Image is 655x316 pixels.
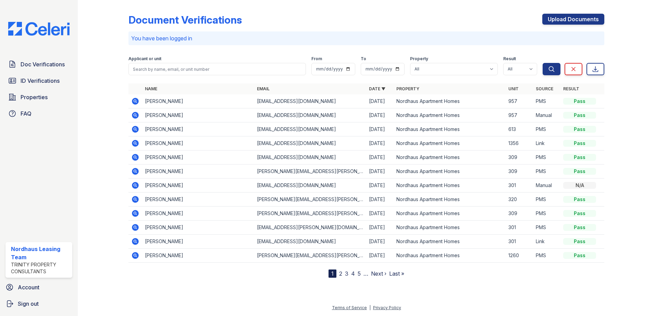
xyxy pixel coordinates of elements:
a: Next › [371,270,386,277]
td: 1356 [506,136,533,150]
td: [DATE] [366,108,394,122]
td: [PERSON_NAME] [142,193,254,207]
input: Search by name, email, or unit number [128,63,306,75]
td: 301 [506,235,533,249]
td: PMS [533,94,560,108]
div: Pass [563,238,596,245]
div: Pass [563,126,596,133]
td: Nordhaus Apartment Homes [394,94,506,108]
td: [PERSON_NAME] [142,136,254,150]
a: 2 [339,270,342,277]
td: [PERSON_NAME] [142,108,254,122]
div: Nordhaus Leasing Team [11,245,70,261]
td: [EMAIL_ADDRESS][PERSON_NAME][DOMAIN_NAME] [254,221,366,235]
td: [EMAIL_ADDRESS][DOMAIN_NAME] [254,136,366,150]
td: Manual [533,108,560,122]
td: [DATE] [366,136,394,150]
td: 320 [506,193,533,207]
td: Nordhaus Apartment Homes [394,136,506,150]
td: Link [533,235,560,249]
a: Terms of Service [332,305,367,310]
a: Date ▼ [369,86,385,91]
td: 301 [506,221,533,235]
div: Pass [563,98,596,105]
td: Nordhaus Apartment Homes [394,150,506,164]
a: Upload Documents [542,14,604,25]
td: [DATE] [366,179,394,193]
td: [PERSON_NAME] [142,207,254,221]
a: Property [396,86,419,91]
a: Result [563,86,579,91]
p: You have been logged in [131,34,602,42]
span: ID Verifications [21,77,60,85]
td: [DATE] [366,249,394,263]
td: [PERSON_NAME] [142,235,254,249]
td: Nordhaus Apartment Homes [394,207,506,221]
td: Nordhaus Apartment Homes [394,122,506,136]
td: [EMAIL_ADDRESS][DOMAIN_NAME] [254,108,366,122]
span: Doc Verifications [21,60,65,68]
label: From [311,56,322,62]
div: Pass [563,224,596,231]
td: [PERSON_NAME] [142,164,254,179]
a: Email [257,86,270,91]
td: PMS [533,193,560,207]
div: Pass [563,112,596,119]
td: Manual [533,179,560,193]
a: 3 [345,270,348,277]
a: Privacy Policy [373,305,401,310]
td: [EMAIL_ADDRESS][DOMAIN_NAME] [254,122,366,136]
td: [DATE] [366,164,394,179]
td: [DATE] [366,207,394,221]
td: 613 [506,122,533,136]
td: [PERSON_NAME] [142,122,254,136]
span: Properties [21,93,48,101]
a: Unit [508,86,519,91]
div: Pass [563,154,596,161]
label: Applicant or unit [128,56,161,62]
a: Sign out [3,297,75,311]
td: PMS [533,207,560,221]
span: FAQ [21,109,32,118]
div: Pass [563,196,596,203]
td: PMS [533,122,560,136]
td: 309 [506,164,533,179]
td: PMS [533,150,560,164]
td: [PERSON_NAME] [142,179,254,193]
td: PMS [533,249,560,263]
td: [DATE] [366,150,394,164]
div: Pass [563,252,596,259]
td: [DATE] [366,193,394,207]
td: [PERSON_NAME][EMAIL_ADDRESS][PERSON_NAME][PERSON_NAME][DOMAIN_NAME] [254,164,366,179]
td: [PERSON_NAME] [142,221,254,235]
a: Account [3,280,75,294]
a: ID Verifications [5,74,72,88]
td: [EMAIL_ADDRESS][DOMAIN_NAME] [254,150,366,164]
label: Result [503,56,516,62]
td: [PERSON_NAME] [142,249,254,263]
div: Pass [563,168,596,175]
td: 301 [506,179,533,193]
td: [DATE] [366,94,394,108]
td: [PERSON_NAME] [142,150,254,164]
td: 957 [506,94,533,108]
a: Last » [389,270,404,277]
div: Pass [563,140,596,147]
img: CE_Logo_Blue-a8612792a0a2168367f1c8372b55b34899dd931a85d93a1a3d3e32e68fde9ad4.png [3,22,75,36]
td: Nordhaus Apartment Homes [394,179,506,193]
span: Account [18,283,39,291]
td: [PERSON_NAME][EMAIL_ADDRESS][PERSON_NAME][PERSON_NAME][DOMAIN_NAME] [254,207,366,221]
a: FAQ [5,107,72,120]
span: … [363,269,368,278]
a: Doc Verifications [5,57,72,71]
td: PMS [533,221,560,235]
a: 5 [358,270,361,277]
a: Source [536,86,553,91]
td: [DATE] [366,235,394,249]
td: [PERSON_NAME][EMAIL_ADDRESS][PERSON_NAME][PERSON_NAME][DOMAIN_NAME] [254,193,366,207]
td: [DATE] [366,221,394,235]
label: Property [410,56,428,62]
td: [EMAIL_ADDRESS][DOMAIN_NAME] [254,179,366,193]
td: Nordhaus Apartment Homes [394,221,506,235]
